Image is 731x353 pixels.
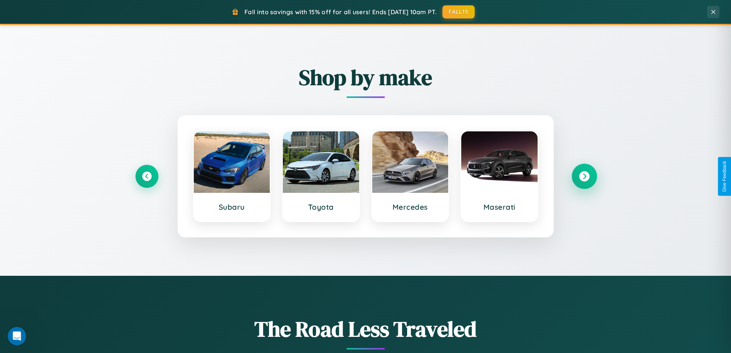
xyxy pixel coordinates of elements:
[722,161,727,192] div: Give Feedback
[135,63,596,92] h2: Shop by make
[380,202,441,212] h3: Mercedes
[135,314,596,344] h1: The Road Less Traveled
[469,202,530,212] h3: Maserati
[442,5,475,18] button: FALL15
[290,202,351,212] h3: Toyota
[244,8,437,16] span: Fall into savings with 15% off for all users! Ends [DATE] 10am PT.
[201,202,262,212] h3: Subaru
[8,327,26,345] iframe: Intercom live chat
